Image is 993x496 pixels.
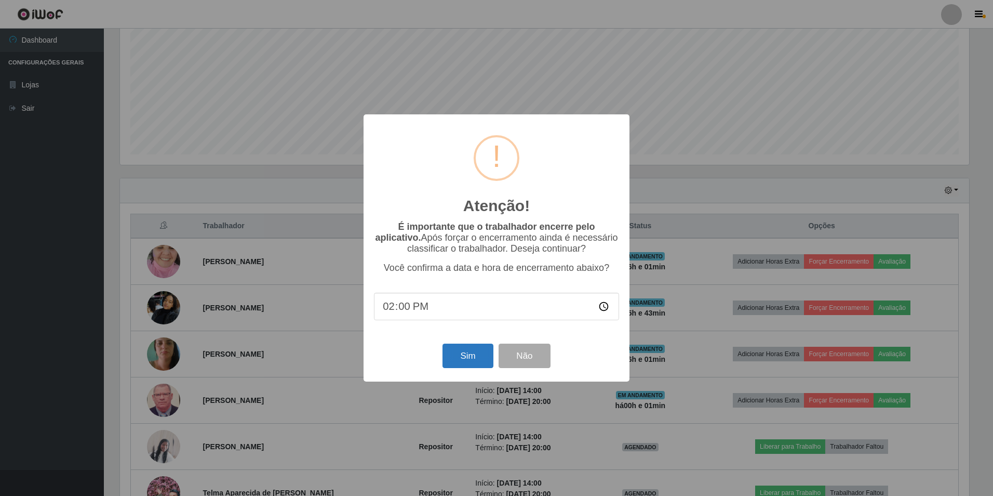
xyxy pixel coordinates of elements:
button: Sim [442,344,493,368]
h2: Atenção! [463,197,530,215]
p: Você confirma a data e hora de encerramento abaixo? [374,263,619,273]
p: Após forçar o encerramento ainda é necessário classificar o trabalhador. Deseja continuar? [374,221,619,254]
button: Não [499,344,550,368]
b: É importante que o trabalhador encerre pelo aplicativo. [375,221,595,243]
